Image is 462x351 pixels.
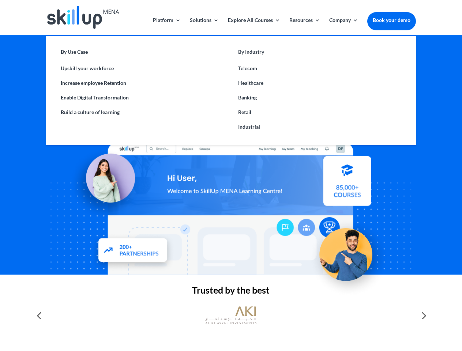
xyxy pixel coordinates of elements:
[153,18,181,35] a: Platform
[231,105,408,120] a: Retail
[289,18,320,35] a: Resources
[53,61,231,76] a: Upskill your workforce
[340,272,462,351] iframe: Chat Widget
[309,213,390,294] img: Upskill your workforce - SkillUp
[367,12,416,28] a: Book your demo
[329,18,358,35] a: Company
[53,105,231,120] a: Build a culture of learning
[231,120,408,134] a: Industrial
[231,90,408,105] a: Banking
[231,47,408,61] a: By Industry
[68,146,142,219] img: Learning Management Solution - SkillUp
[323,159,371,209] img: Courses library - SkillUp MENA
[231,76,408,90] a: Healthcare
[231,61,408,76] a: Telecom
[205,303,256,328] img: al khayyat investments logo
[53,47,231,61] a: By Use Case
[91,231,176,271] img: Partners - SkillUp Mena
[47,6,119,29] img: Skillup Mena
[228,18,280,35] a: Explore All Courses
[190,18,219,35] a: Solutions
[46,286,416,298] h2: Trusted by the best
[53,90,231,105] a: Enable Digital Transformation
[53,76,231,90] a: Increase employee Retention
